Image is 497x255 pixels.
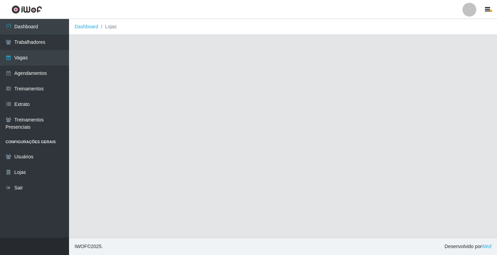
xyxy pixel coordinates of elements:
nav: breadcrumb [69,19,497,35]
span: IWOF [75,244,87,249]
span: Desenvolvido por [445,243,491,250]
span: © 2025 . [75,243,103,250]
a: iWof [482,244,491,249]
img: CoreUI Logo [11,5,42,14]
a: Dashboard [75,24,98,29]
li: Lojas [98,23,117,30]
